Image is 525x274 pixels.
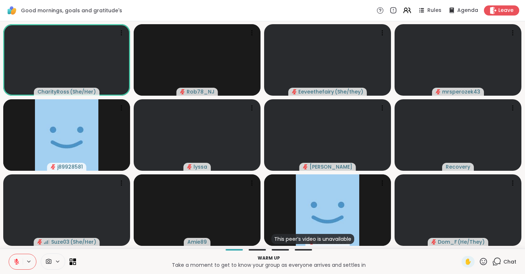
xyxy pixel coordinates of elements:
span: Recovery [446,163,470,170]
div: This peer’s video is unavailable [271,234,354,244]
span: Rob78_NJ [187,88,214,95]
span: j89928581 [57,163,83,170]
span: audio-muted [180,89,185,94]
span: Chat [503,258,516,265]
span: Leave [498,7,513,14]
img: Amie89 [165,174,229,246]
span: ( He/They ) [458,238,485,245]
span: Good mornings, goals and gratitude's [21,7,122,14]
span: audio-muted [292,89,297,94]
span: Amie89 [187,238,207,245]
img: sandie2025 [296,174,359,246]
span: audio-muted [37,239,43,244]
span: audio-muted [431,239,436,244]
span: ( She/they ) [335,88,363,95]
span: Rules [427,7,441,14]
p: Take a moment to get to know your group as everyone arrives and settles in [80,261,457,269]
span: audio-muted [51,164,56,169]
span: Eeveethefairy [298,88,334,95]
span: ( She/Her ) [70,238,96,245]
p: Warm up [80,255,457,261]
img: ShareWell Logomark [6,4,18,17]
span: audio-muted [436,89,441,94]
span: [PERSON_NAME] [310,163,352,170]
span: CharityRoss [37,88,69,95]
span: Agenda [457,7,478,14]
span: Dom_F [438,238,457,245]
span: lyssa [193,163,207,170]
span: mrsperozek43 [442,88,480,95]
span: ✋ [464,257,472,266]
span: audio-muted [303,164,308,169]
img: Rob78_NJ [165,24,229,96]
span: audio-muted [187,164,192,169]
span: ( She/Her ) [70,88,96,95]
img: j89928581 [35,99,98,171]
span: Suze03 [51,238,70,245]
